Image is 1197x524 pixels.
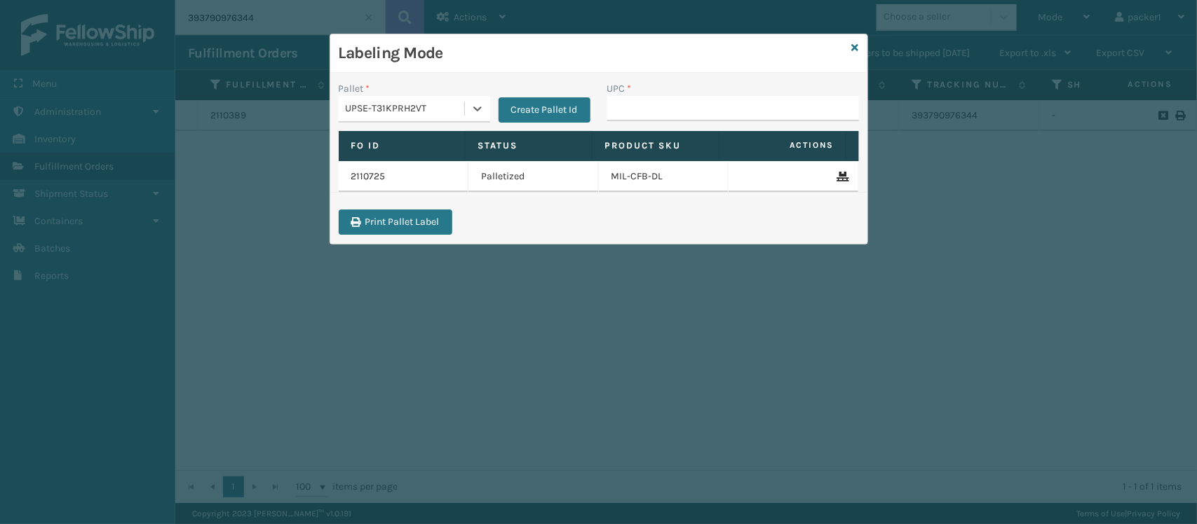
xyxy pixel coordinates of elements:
button: Create Pallet Id [499,97,590,123]
label: Fo Id [351,139,452,152]
td: MIL-CFB-DL [599,161,729,192]
a: 2110725 [351,170,386,184]
i: Remove From Pallet [837,172,846,181]
label: Product SKU [605,139,706,152]
h3: Labeling Mode [339,43,846,64]
td: Palletized [468,161,599,192]
button: Print Pallet Label [339,209,452,235]
label: Status [478,139,579,152]
span: Actions [724,134,843,157]
label: Pallet [339,81,370,96]
div: UPSE-T31KPRH2VT [346,102,466,116]
label: UPC [607,81,632,96]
